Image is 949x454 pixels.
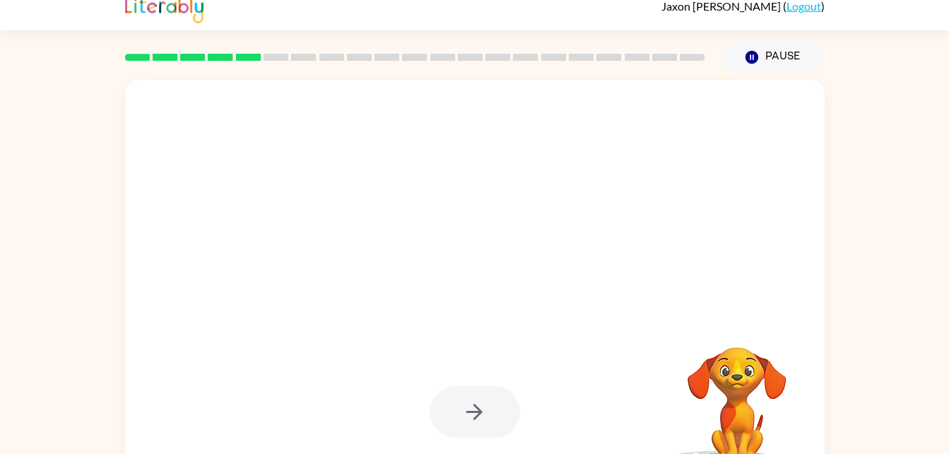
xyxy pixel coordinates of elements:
[722,41,825,74] button: Pause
